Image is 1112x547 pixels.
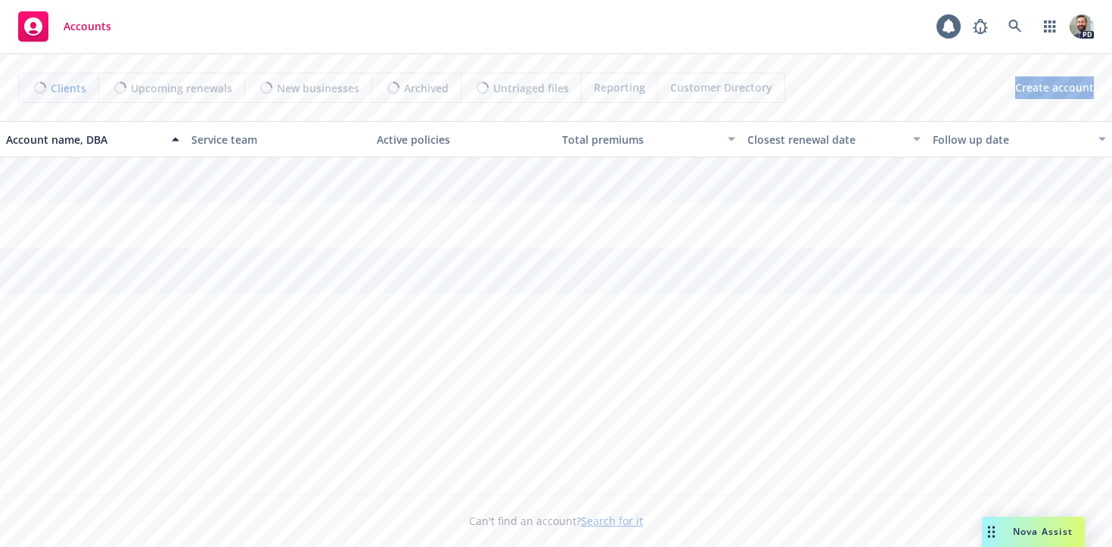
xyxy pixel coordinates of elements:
div: Total premiums [562,132,719,148]
span: New businesses [277,80,359,96]
a: Accounts [12,5,117,48]
span: Accounts [64,20,111,33]
span: Reporting [594,79,645,95]
a: Create account [1015,76,1094,99]
div: Service team [191,132,365,148]
img: photo [1070,14,1094,39]
span: Clients [51,80,86,96]
div: Active policies [377,132,550,148]
button: Nova Assist [982,517,1085,547]
a: Switch app [1035,11,1065,42]
span: Nova Assist [1013,525,1073,538]
div: Drag to move [982,517,1001,547]
div: Closest renewal date [747,132,904,148]
span: Create account [1015,73,1094,102]
span: Can't find an account? [469,513,643,529]
span: Untriaged files [493,80,569,96]
span: Customer Directory [670,79,772,95]
button: Active policies [371,121,556,157]
button: Service team [185,121,371,157]
button: Closest renewal date [741,121,927,157]
button: Follow up date [927,121,1112,157]
div: Account name, DBA [6,132,163,148]
span: Upcoming renewals [131,80,232,96]
a: Search [1000,11,1030,42]
div: Follow up date [933,132,1089,148]
button: Total premiums [556,121,741,157]
a: Search for it [581,514,643,528]
a: Report a Bug [965,11,996,42]
span: Archived [404,80,449,96]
